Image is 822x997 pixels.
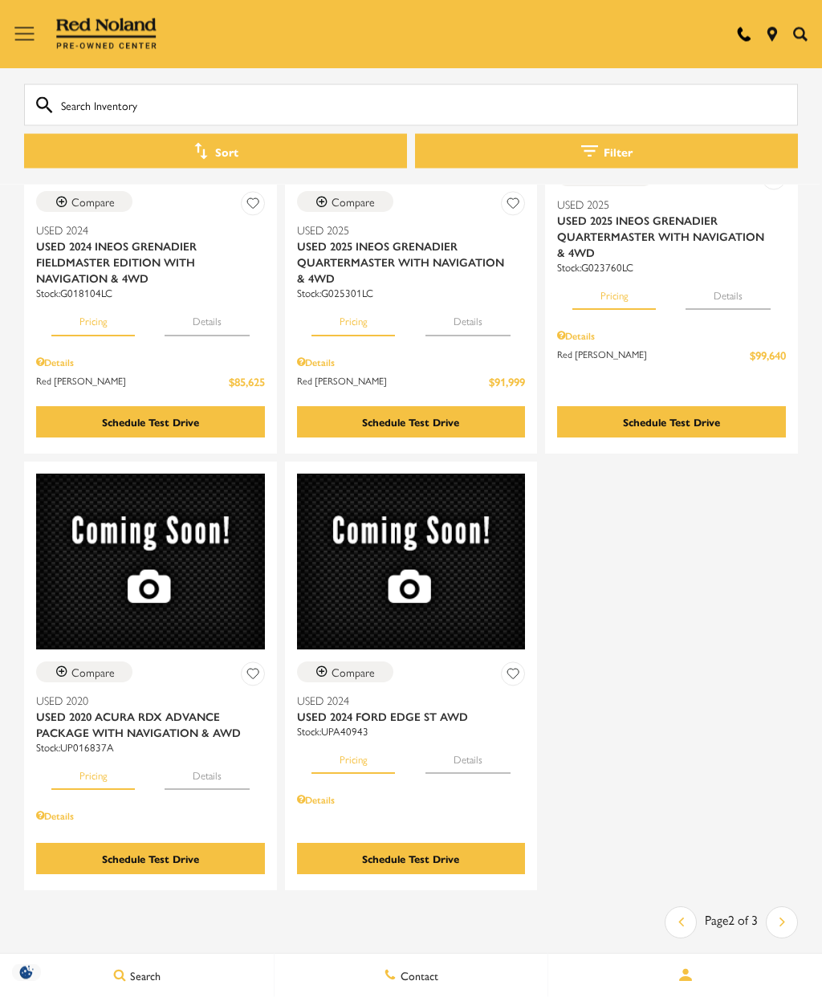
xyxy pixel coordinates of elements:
[102,415,199,430] div: Schedule Test Drive
[297,693,514,709] span: Used 2024
[36,844,265,875] div: Schedule Test Drive - Used 2020 Acura RDX Advance Package With Navigation & AWD
[102,852,199,867] div: Schedule Test Drive
[36,192,132,213] button: Compare Vehicle
[548,955,822,995] button: Open user profile menu
[623,415,720,430] div: Schedule Test Drive
[297,287,526,301] div: Stock : G025301LC
[767,910,797,937] a: next page
[362,852,459,867] div: Schedule Test Drive
[36,741,265,755] div: Stock : UP016837A
[415,134,798,169] button: Filter
[686,275,771,311] button: details tab
[666,910,696,937] a: previous page
[36,222,265,287] a: Used 2024Used 2024 INEOS Grenadier Fieldmaster Edition With Navigation & 4WD
[51,755,135,791] button: pricing tab
[36,407,265,438] div: Schedule Test Drive - Used 2024 INEOS Grenadier Fieldmaster Edition With Navigation & 4WD
[557,348,786,364] a: Red [PERSON_NAME] $99,640
[557,407,786,438] div: Schedule Test Drive - Used 2025 INEOS Grenadier Quartermaster With Navigation & 4WD
[489,374,525,391] span: $91,999
[297,374,526,391] a: Red [PERSON_NAME] $91,999
[425,301,511,336] button: details tab
[36,693,253,709] span: Used 2020
[425,739,511,775] button: details tab
[557,197,786,261] a: Used 2025Used 2025 INEOS Grenadier Quartermaster With Navigation & 4WD
[297,793,526,808] div: Pricing Details - Used 2024 Ford Edge ST AWD
[557,329,786,344] div: Pricing Details - Used 2025 INEOS Grenadier Quartermaster With Navigation & 4WD
[297,374,490,391] span: Red [PERSON_NAME]
[297,844,526,875] div: Schedule Test Drive - Used 2024 Ford Edge ST AWD
[501,662,525,692] button: Save Vehicle
[229,374,265,391] span: $85,625
[51,301,135,336] button: pricing tab
[572,275,656,311] button: pricing tab
[311,739,395,775] button: pricing tab
[36,709,253,741] span: Used 2020 Acura RDX Advance Package With Navigation & AWD
[24,84,798,126] input: Search Inventory
[557,348,750,364] span: Red [PERSON_NAME]
[297,238,514,287] span: Used 2025 INEOS Grenadier Quartermaster With Navigation & 4WD
[126,967,161,983] span: Search
[8,964,45,981] img: Opt-Out Icon
[297,407,526,438] div: Schedule Test Drive - Used 2025 INEOS Grenadier Quartermaster With Navigation & 4WD
[501,192,525,222] button: Save Vehicle
[297,662,393,683] button: Compare Vehicle
[56,24,157,40] a: Red Noland Pre-Owned
[297,725,526,739] div: Stock : UPA40943
[332,195,375,210] div: Compare
[332,665,375,680] div: Compare
[297,222,514,238] span: Used 2025
[297,356,526,370] div: Pricing Details - Used 2025 INEOS Grenadier Quartermaster With Navigation & 4WD
[36,222,253,238] span: Used 2024
[557,197,774,213] span: Used 2025
[362,415,459,430] div: Schedule Test Drive
[36,287,265,301] div: Stock : G018104LC
[557,261,786,275] div: Stock : G023760LC
[36,238,253,287] span: Used 2024 INEOS Grenadier Fieldmaster Edition With Navigation & 4WD
[36,662,132,683] button: Compare Vehicle
[697,907,766,939] div: Page 2 of 3
[36,809,265,824] div: Pricing Details - Used 2020 Acura RDX Advance Package With Navigation & AWD
[36,693,265,741] a: Used 2020Used 2020 Acura RDX Advance Package With Navigation & AWD
[557,213,774,261] span: Used 2025 INEOS Grenadier Quartermaster With Navigation & 4WD
[71,665,115,680] div: Compare
[786,27,814,42] button: Open the inventory search
[241,662,265,692] button: Save Vehicle
[297,192,393,213] button: Compare Vehicle
[8,964,45,981] section: Click to Open Cookie Consent Modal
[297,222,526,287] a: Used 2025Used 2025 INEOS Grenadier Quartermaster With Navigation & 4WD
[311,301,395,336] button: pricing tab
[56,18,157,51] img: Red Noland Pre-Owned
[750,348,786,364] span: $99,640
[297,693,526,725] a: Used 2024Used 2024 Ford Edge ST AWD
[36,356,265,370] div: Pricing Details - Used 2024 INEOS Grenadier Fieldmaster Edition With Navigation & 4WD
[36,474,265,650] img: 2020 Acura RDX Advance Package
[71,195,115,210] div: Compare
[297,709,514,725] span: Used 2024 Ford Edge ST AWD
[165,755,250,791] button: details tab
[397,967,438,983] span: Contact
[241,192,265,222] button: Save Vehicle
[297,474,526,650] img: 2024 Ford Edge ST
[36,374,265,391] a: Red [PERSON_NAME] $85,625
[24,134,407,169] button: Sort
[165,301,250,336] button: details tab
[36,374,229,391] span: Red [PERSON_NAME]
